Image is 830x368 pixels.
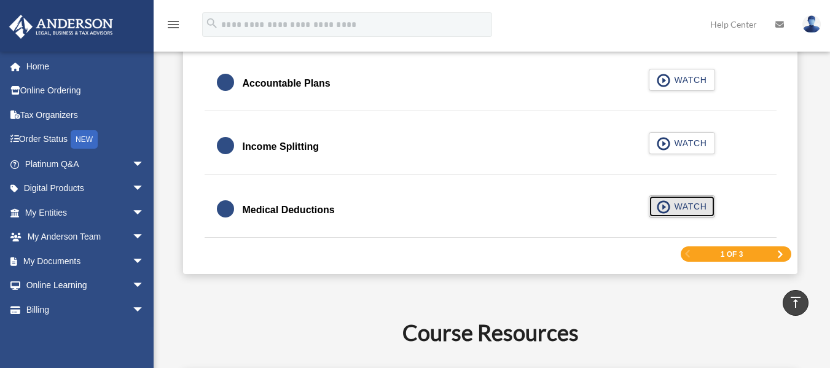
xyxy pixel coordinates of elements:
img: User Pic [802,15,821,33]
a: Next Page [777,250,784,259]
button: WATCH [649,195,715,217]
span: arrow_drop_down [132,200,157,225]
a: Events Calendar [9,322,163,346]
span: WATCH [670,74,707,86]
span: WATCH [670,137,707,149]
div: NEW [71,130,98,149]
span: arrow_drop_down [132,176,157,202]
a: vertical_align_top [783,290,808,316]
a: Medical Deductions WATCH [217,195,764,225]
div: Accountable Plans [243,75,331,92]
span: 1 of 3 [721,251,743,258]
a: My Documentsarrow_drop_down [9,249,163,273]
span: arrow_drop_down [132,249,157,274]
a: Order StatusNEW [9,127,163,152]
a: Tax Organizers [9,103,163,127]
a: Platinum Q&Aarrow_drop_down [9,152,163,176]
i: vertical_align_top [788,295,803,310]
button: WATCH [649,69,715,91]
a: Income Splitting WATCH [217,132,764,162]
button: WATCH [649,132,715,154]
a: Digital Productsarrow_drop_down [9,176,163,201]
img: Anderson Advisors Platinum Portal [6,15,117,39]
div: Income Splitting [243,138,319,155]
a: Accountable Plans WATCH [217,69,764,98]
a: Online Ordering [9,79,163,103]
span: arrow_drop_down [132,273,157,299]
a: menu [166,22,181,32]
i: search [205,17,219,30]
span: arrow_drop_down [132,297,157,323]
a: Online Learningarrow_drop_down [9,273,163,298]
div: Medical Deductions [243,202,335,219]
span: arrow_drop_down [132,152,157,177]
a: Home [9,54,163,79]
span: WATCH [670,200,707,213]
i: menu [166,17,181,32]
span: arrow_drop_down [132,225,157,250]
a: My Anderson Teamarrow_drop_down [9,225,163,249]
a: My Entitiesarrow_drop_down [9,200,163,225]
a: Billingarrow_drop_down [9,297,163,322]
h2: Course Resources [173,317,807,348]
